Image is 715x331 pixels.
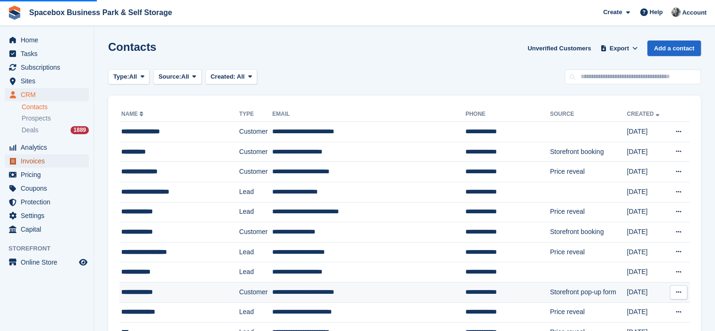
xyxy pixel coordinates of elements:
span: Settings [21,209,77,222]
td: [DATE] [627,142,667,162]
td: [DATE] [627,282,667,302]
span: Export [610,44,629,53]
th: Phone [465,107,550,122]
a: menu [5,195,89,209]
td: Lead [239,182,272,202]
a: menu [5,182,89,195]
td: [DATE] [627,242,667,262]
a: Name [121,111,145,117]
td: Storefront booking [550,222,627,242]
span: Created: [211,73,236,80]
a: menu [5,141,89,154]
span: Protection [21,195,77,209]
span: Coupons [21,182,77,195]
a: Spacebox Business Park & Self Storage [25,5,176,20]
span: Online Store [21,256,77,269]
a: Add a contact [647,40,701,56]
a: Preview store [78,257,89,268]
th: Email [272,107,465,122]
span: Subscriptions [21,61,77,74]
th: Source [550,107,627,122]
td: [DATE] [627,122,667,142]
span: Source: [158,72,181,81]
a: Contacts [22,103,89,112]
td: [DATE] [627,162,667,182]
img: SUDIPTA VIRMANI [671,8,681,17]
a: menu [5,256,89,269]
td: [DATE] [627,202,667,222]
div: 1889 [71,126,89,134]
td: Customer [239,282,272,302]
a: Created [627,111,661,117]
span: Sites [21,74,77,88]
td: Price reveal [550,162,627,182]
span: Create [603,8,622,17]
a: menu [5,209,89,222]
span: Tasks [21,47,77,60]
td: Lead [239,302,272,323]
td: Lead [239,262,272,283]
td: Customer [239,162,272,182]
button: Export [598,40,640,56]
span: All [129,72,137,81]
td: [DATE] [627,182,667,202]
button: Type: All [108,69,149,85]
span: Pricing [21,168,77,181]
span: Capital [21,223,77,236]
td: [DATE] [627,262,667,283]
a: menu [5,47,89,60]
span: Deals [22,126,39,135]
td: Price reveal [550,242,627,262]
span: Prospects [22,114,51,123]
h1: Contacts [108,40,157,53]
td: Lead [239,242,272,262]
span: Invoices [21,154,77,168]
a: menu [5,61,89,74]
td: [DATE] [627,222,667,242]
span: Analytics [21,141,77,154]
button: Created: All [205,69,257,85]
span: All [181,72,189,81]
img: stora-icon-8386f47178a22dfd0bd8f6a31ec36ba5ce8667c1dd55bd0f319d3a0aa187defe.svg [8,6,22,20]
span: Storefront [8,244,94,253]
span: All [237,73,245,80]
a: menu [5,74,89,88]
td: Customer [239,142,272,162]
td: Lead [239,202,272,222]
td: Storefront pop-up form [550,282,627,302]
a: menu [5,88,89,101]
span: Type: [113,72,129,81]
span: CRM [21,88,77,101]
span: Help [650,8,663,17]
a: menu [5,154,89,168]
button: Source: All [153,69,202,85]
span: Account [682,8,707,17]
td: Storefront booking [550,142,627,162]
span: Home [21,33,77,47]
td: Price reveal [550,302,627,323]
td: Customer [239,122,272,142]
td: Customer [239,222,272,242]
th: Type [239,107,272,122]
a: Prospects [22,113,89,123]
td: Price reveal [550,202,627,222]
td: [DATE] [627,302,667,323]
a: menu [5,168,89,181]
a: menu [5,223,89,236]
a: Unverified Customers [524,40,595,56]
a: Deals 1889 [22,125,89,135]
a: menu [5,33,89,47]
